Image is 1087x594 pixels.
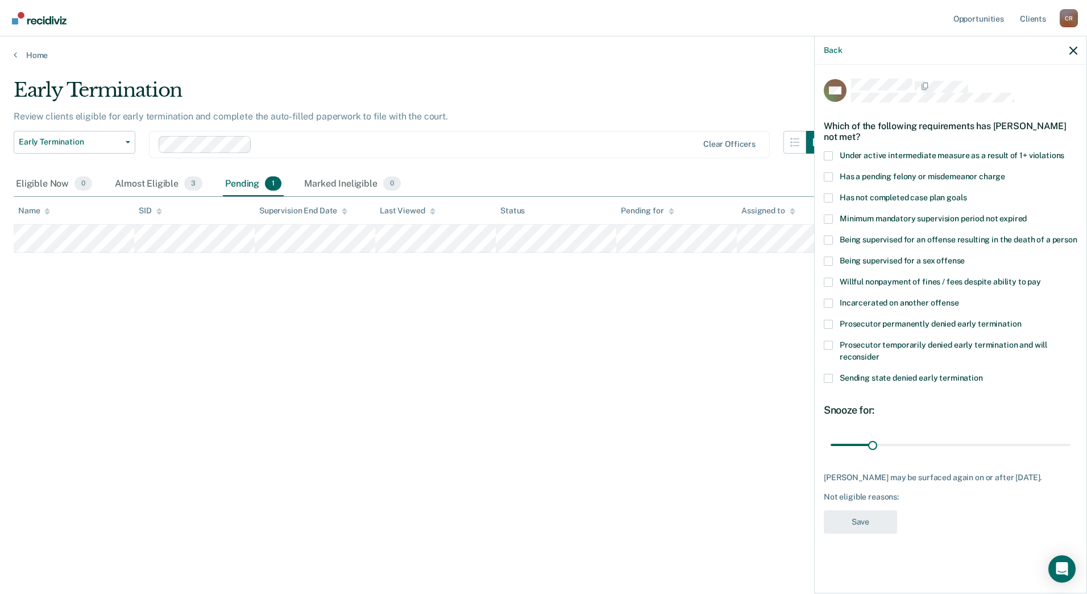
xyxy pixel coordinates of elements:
span: Sending state denied early termination [840,373,983,382]
span: Has not completed case plan goals [840,193,966,202]
span: Willful nonpayment of fines / fees despite ability to pay [840,277,1041,286]
button: Profile dropdown button [1060,9,1078,27]
span: Prosecutor temporarily denied early termination and will reconsider [840,340,1047,361]
span: Under active intermediate measure as a result of 1+ violations [840,151,1064,160]
div: Almost Eligible [113,172,205,197]
div: Which of the following requirements has [PERSON_NAME] not met? [824,112,1077,151]
div: Marked Ineligible [302,172,403,197]
div: C R [1060,9,1078,27]
span: Being supervised for an offense resulting in the death of a person [840,235,1077,244]
span: Incarcerated on another offense [840,298,959,307]
div: Assigned to [741,206,795,216]
div: Name [18,206,50,216]
div: Eligible Now [14,172,94,197]
span: Being supervised for a sex offense [840,256,965,265]
div: Not eligible reasons: [824,492,1077,502]
div: Clear officers [703,139,756,149]
span: 3 [184,176,202,191]
a: Home [14,50,1073,60]
div: [PERSON_NAME] may be surfaced again on or after [DATE]. [824,473,1077,482]
div: Pending for [621,206,674,216]
span: 1 [265,176,281,191]
button: Back [824,46,842,55]
div: SID [139,206,162,216]
div: Open Intercom Messenger [1048,555,1076,583]
div: Supervision End Date [259,206,347,216]
span: Early Termination [19,137,121,147]
div: Pending [223,172,284,197]
div: Snooze for: [824,404,1077,416]
div: Last Viewed [380,206,435,216]
div: Early Termination [14,79,829,111]
button: Save [824,510,897,534]
div: Status [500,206,525,216]
span: Minimum mandatory supervision period not expired [840,214,1027,223]
span: 0 [383,176,401,191]
img: Recidiviz [12,12,67,24]
span: Prosecutor permanently denied early termination [840,319,1021,328]
span: 0 [74,176,92,191]
p: Review clients eligible for early termination and complete the auto-filled paperwork to file with... [14,111,448,122]
span: Has a pending felony or misdemeanor charge [840,172,1005,181]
